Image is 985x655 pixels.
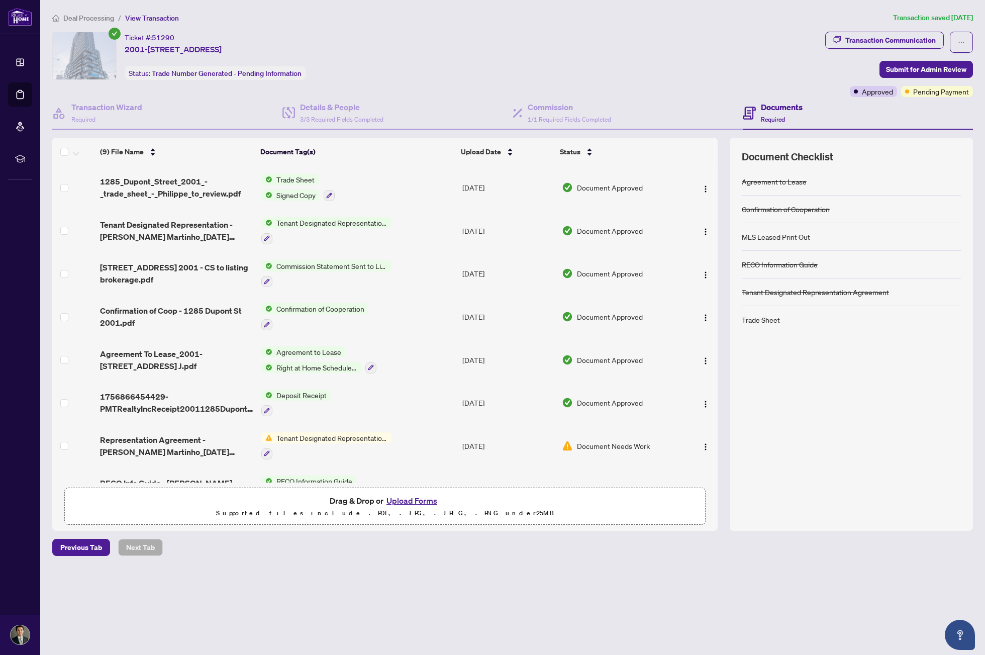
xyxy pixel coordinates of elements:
h4: Documents [761,101,803,113]
span: Status [560,146,580,157]
td: [DATE] [458,467,558,511]
button: Status IconDeposit Receipt [261,390,331,417]
span: Deposit Receipt [272,390,331,401]
img: Logo [702,271,710,279]
td: [DATE] [458,209,558,252]
p: Supported files include .PDF, .JPG, .JPEG, .PNG under 25 MB [71,507,699,519]
button: Status IconTrade SheetStatus IconSigned Copy [261,174,335,201]
span: Representation Agreement - [PERSON_NAME] Martinho_[DATE] 22_25_55.pdf [100,434,253,458]
img: Document Status [562,311,573,322]
span: Document Approved [577,354,643,365]
img: Status Icon [261,260,272,271]
button: Logo [698,179,714,196]
span: (9) File Name [100,146,144,157]
span: Tenant Designated Representation - [PERSON_NAME] Martinho_[DATE] 16_01_09.pdf [100,219,253,243]
button: Next Tab [118,539,163,556]
span: Upload Date [461,146,501,157]
td: [DATE] [458,424,558,467]
span: Required [71,116,95,123]
th: Status [556,138,679,166]
img: Logo [702,400,710,408]
img: Logo [702,443,710,451]
span: Tenant Designated Representation Agreement [272,217,391,228]
span: Deal Processing [63,14,114,23]
button: Status IconTenant Designated Representation Agreement [261,432,391,459]
span: check-circle [109,28,121,40]
button: Logo [698,438,714,454]
td: [DATE] [458,252,558,296]
span: Document Approved [577,268,643,279]
button: Logo [698,223,714,239]
img: Document Status [562,268,573,279]
span: Trade Number Generated - Pending Information [152,69,302,78]
img: IMG-W12325219_1.jpg [53,32,116,79]
img: Document Status [562,225,573,236]
div: Confirmation of Cooperation [742,204,830,215]
span: Agreement To Lease_2001-[STREET_ADDRESS] J.pdf [100,348,253,372]
img: Status Icon [261,174,272,185]
button: Status IconAgreement to LeaseStatus IconRight at Home Schedule B [261,346,376,373]
div: Tenant Designated Representation Agreement [742,287,889,298]
button: Status IconTenant Designated Representation Agreement [261,217,391,244]
span: 1285_Dupont_Street_2001_-_trade_sheet_-_Philippe_to_review.pdf [100,175,253,200]
img: Document Status [562,182,573,193]
div: RECO Information Guide [742,259,818,270]
h4: Commission [528,101,611,113]
span: 51290 [152,33,174,42]
img: Document Status [562,440,573,451]
span: Submit for Admin Review [886,61,966,77]
span: [STREET_ADDRESS] 2001 - CS to listing brokerage.pdf [100,261,253,286]
button: Logo [698,309,714,325]
span: Signed Copy [272,190,320,201]
span: Document Needs Work [577,440,650,451]
button: Status IconCommission Statement Sent to Listing Brokerage [261,260,391,288]
h4: Details & People [300,101,383,113]
img: Status Icon [261,346,272,357]
span: Commission Statement Sent to Listing Brokerage [272,260,391,271]
img: logo [8,8,32,26]
span: Previous Tab [60,539,102,555]
div: Agreement to Lease [742,176,807,187]
img: Status Icon [261,476,272,487]
span: View Transaction [125,14,179,23]
img: Profile Icon [11,625,30,644]
span: Pending Payment [913,86,969,97]
img: Status Icon [261,432,272,443]
button: Upload Forms [383,494,440,507]
th: Document Tag(s) [256,138,457,166]
span: 3/3 Required Fields Completed [300,116,383,123]
img: Document Status [562,354,573,365]
img: Logo [702,185,710,193]
span: Approved [862,86,893,97]
button: Status IconRECO Information Guide [261,476,356,503]
button: Open asap [945,620,975,650]
img: Status Icon [261,190,272,201]
span: Tenant Designated Representation Agreement [272,432,391,443]
span: Document Approved [577,397,643,408]
button: Previous Tab [52,539,110,556]
article: Transaction saved [DATE] [893,12,973,24]
img: Status Icon [261,390,272,401]
span: ellipsis [958,39,965,46]
td: [DATE] [458,166,558,209]
button: Submit for Admin Review [879,61,973,78]
td: [DATE] [458,295,558,338]
span: Agreement to Lease [272,346,345,357]
div: Trade Sheet [742,314,780,325]
span: 2001-[STREET_ADDRESS] [125,43,222,55]
img: Status Icon [261,303,272,314]
span: Right at Home Schedule B [272,362,361,373]
button: Logo [698,352,714,368]
div: Ticket #: [125,32,174,43]
th: (9) File Name [96,138,256,166]
span: Confirmation of Cooperation [272,303,368,314]
img: Status Icon [261,217,272,228]
img: Document Status [562,397,573,408]
span: RECO Info Guide - [PERSON_NAME] Martinho_[DATE] 22_24_00.pdf [100,477,253,501]
span: RECO Information Guide [272,476,356,487]
div: Transaction Communication [845,32,936,48]
div: MLS Leased Print Out [742,231,810,242]
span: 1/1 Required Fields Completed [528,116,611,123]
span: Document Checklist [742,150,833,164]
button: Transaction Communication [825,32,944,49]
